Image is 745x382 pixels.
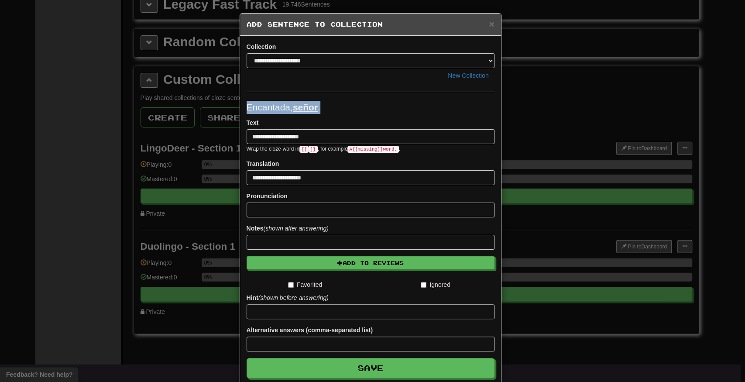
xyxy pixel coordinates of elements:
button: Save [247,358,494,378]
span: × [489,19,494,29]
button: New Collection [442,68,494,83]
label: Pronunciation [247,192,288,200]
code: {{ [299,146,309,153]
button: Add to Reviews [247,256,494,269]
label: Hint [247,293,329,302]
label: Alternative answers (comma-separated list) [247,326,373,334]
small: Wrap the cloze-word in , for example . [247,146,400,152]
code: A {{ missing }} word. [347,146,398,153]
label: Text [247,118,259,127]
label: Ignored [421,280,450,289]
p: Encantada, . [247,101,494,114]
em: (shown before answering) [258,294,329,301]
label: Translation [247,159,279,168]
label: Collection [247,42,276,51]
u: señor [293,102,318,112]
code: }} [309,146,318,153]
input: Ignored [421,282,426,288]
button: Close [489,19,494,28]
label: Favorited [288,280,322,289]
h5: Add Sentence to Collection [247,20,494,29]
label: Notes [247,224,329,233]
em: (shown after answering) [263,225,328,232]
input: Favorited [288,282,294,288]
